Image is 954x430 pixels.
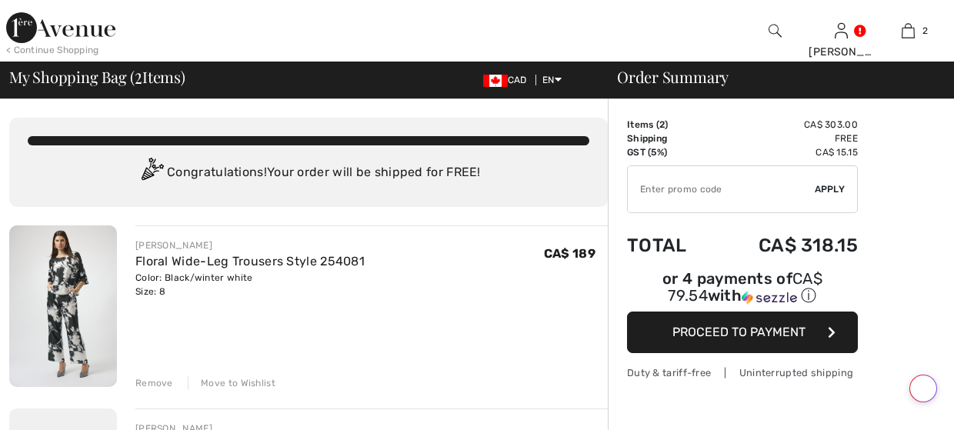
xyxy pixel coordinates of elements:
[6,12,115,43] img: 1ère Avenue
[28,158,589,188] div: Congratulations! Your order will be shipped for FREE!
[627,132,714,145] td: Shipping
[902,22,915,40] img: My Bag
[483,75,533,85] span: CAD
[599,69,945,85] div: Order Summary
[136,158,167,188] img: Congratulation2.svg
[714,118,858,132] td: CA$ 303.00
[835,23,848,38] a: Sign In
[714,145,858,159] td: CA$ 15.15
[922,24,928,38] span: 2
[188,376,275,390] div: Move to Wishlist
[815,182,846,196] span: Apply
[628,166,815,212] input: Promo code
[659,119,665,130] span: 2
[672,325,806,339] span: Proceed to Payment
[9,69,185,85] span: My Shopping Bag ( Items)
[627,272,858,306] div: or 4 payments of with
[135,254,365,268] a: Floral Wide-Leg Trousers Style 254081
[9,225,117,387] img: Floral Wide-Leg Trousers Style 254081
[627,219,714,272] td: Total
[135,238,365,252] div: [PERSON_NAME]
[627,272,858,312] div: or 4 payments ofCA$ 79.54withSezzle Click to learn more about Sezzle
[135,376,173,390] div: Remove
[483,75,508,87] img: Canadian Dollar
[627,312,858,353] button: Proceed to Payment
[627,365,858,380] div: Duty & tariff-free | Uninterrupted shipping
[6,43,99,57] div: < Continue Shopping
[627,118,714,132] td: Items ( )
[668,269,822,305] span: CA$ 79.54
[769,22,782,40] img: search the website
[135,65,142,85] span: 2
[876,22,941,40] a: 2
[835,22,848,40] img: My Info
[714,219,858,272] td: CA$ 318.15
[135,271,365,298] div: Color: Black/winter white Size: 8
[809,44,874,60] div: [PERSON_NAME]
[542,75,562,85] span: EN
[742,291,797,305] img: Sezzle
[627,145,714,159] td: GST (5%)
[714,132,858,145] td: Free
[544,246,595,261] span: CA$ 189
